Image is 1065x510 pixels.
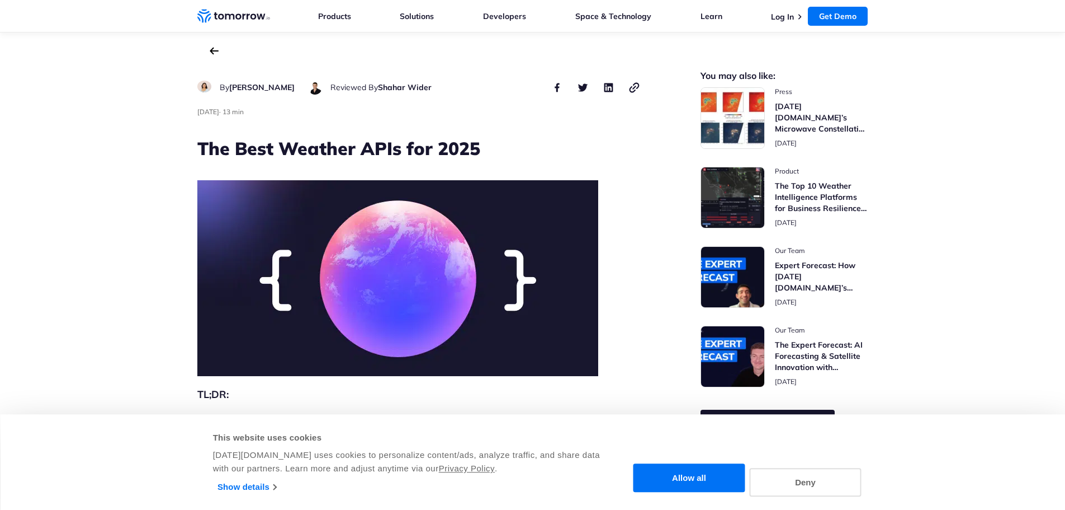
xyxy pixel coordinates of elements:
[483,11,526,21] a: Developers
[775,218,797,227] span: publish date
[700,87,868,149] a: Read Tomorrow.io’s Microwave Constellation Ready To Help This Hurricane Season
[700,167,868,228] a: Read The Top 10 Weather Intelligence Platforms for Business Resilience in 2025
[775,167,868,176] span: post catecory
[220,411,641,425] li: Weather APIs provide developers access to current, forecasted, and historical weather data.
[197,81,211,92] img: Ruth Favela
[775,246,868,255] span: post catecory
[775,101,868,134] h3: [DATE][DOMAIN_NAME]’s Microwave Constellation Ready To Help This Hurricane Season
[771,12,794,22] a: Log In
[210,47,219,55] a: back to the main blog page
[213,448,602,475] div: [DATE][DOMAIN_NAME] uses cookies to personalize content/ads, analyze traffic, and share data with...
[220,81,295,94] div: author name
[439,464,495,473] a: Privacy Policy
[551,81,564,94] button: share this post on facebook
[318,11,351,21] a: Products
[197,136,641,161] h1: The Best Weather APIs for 2025
[775,260,868,293] h3: Expert Forecast: How [DATE][DOMAIN_NAME]’s Microwave Sounders Are Revolutionizing Hurricane Monit...
[633,464,745,493] button: Allow all
[197,107,219,116] span: publish date
[197,387,641,403] h2: TL;DR:
[808,7,868,26] a: Get Demo
[308,81,322,95] img: Shahar Wider
[775,298,797,306] span: publish date
[576,81,590,94] button: share this post on twitter
[775,180,868,214] h3: The Top 10 Weather Intelligence Platforms for Business Resilience in [DATE]
[213,431,602,445] div: This website uses cookies
[197,8,270,25] a: Home link
[219,107,221,116] span: ·
[750,468,862,497] button: Deny
[223,107,244,116] span: Estimated reading time
[217,479,276,495] a: Show details
[330,82,378,92] span: Reviewed By
[775,377,797,386] span: publish date
[628,81,641,94] button: copy link to clipboard
[220,82,229,92] span: By
[330,81,432,94] div: author name
[775,139,797,147] span: publish date
[400,11,434,21] a: Solutions
[700,11,722,21] a: Learn
[700,246,868,308] a: Read Expert Forecast: How Tomorrow.io’s Microwave Sounders Are Revolutionizing Hurricane Monitoring
[775,339,868,373] h3: The Expert Forecast: AI Forecasting & Satellite Innovation with [PERSON_NAME]
[700,326,868,387] a: Read The Expert Forecast: AI Forecasting & Satellite Innovation with Randy Chase
[775,326,868,335] span: post catecory
[700,72,868,80] h2: You may also like:
[775,87,868,96] span: post catecory
[575,11,651,21] a: Space & Technology
[602,81,616,94] button: share this post on linkedin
